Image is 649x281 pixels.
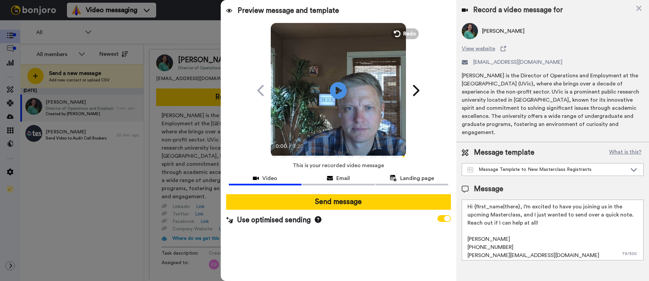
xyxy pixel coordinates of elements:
span: This is your recorded video message [293,158,384,173]
span: Message template [474,148,534,158]
span: Use optimised sending [237,215,311,225]
span: Email [336,174,350,182]
div: [PERSON_NAME] is the Director of Operations and Employment at the [GEOGRAPHIC_DATA] (UVic), where... [462,72,644,136]
span: 0:20 [292,142,304,150]
button: Send message [226,194,451,210]
span: Landing page [400,174,434,182]
span: / [289,142,291,150]
span: Message [474,184,503,194]
span: [EMAIL_ADDRESS][DOMAIN_NAME] [473,58,562,66]
span: View website [462,45,495,53]
span: Video [262,174,277,182]
a: View website [462,45,644,53]
img: Message-temps.svg [467,167,473,173]
button: What is this? [607,148,644,158]
div: Message Template to New Masterclass Registrants [467,166,627,173]
span: 0:00 [275,142,287,150]
textarea: Hi {first_name|there}, I’m excited to have you joining us in the upcming Masterclass, and I just ... [462,200,644,260]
